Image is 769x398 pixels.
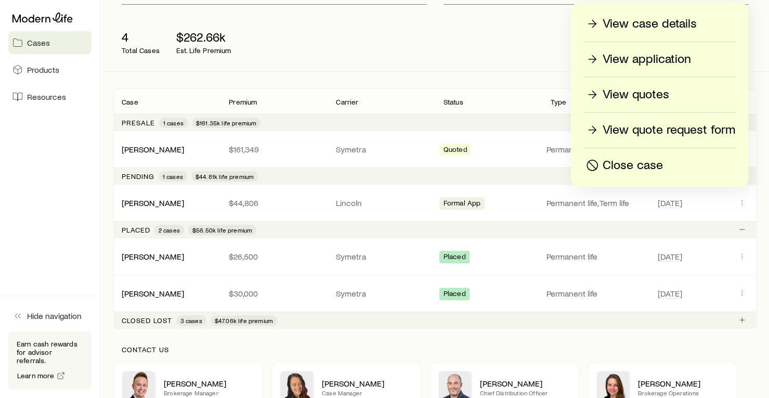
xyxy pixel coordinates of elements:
p: [PERSON_NAME] [164,378,254,389]
p: View quotes [603,86,669,103]
p: $262.66k [176,30,231,44]
p: View quote request form [603,122,735,138]
span: [DATE] [658,288,682,299]
p: $44,806 [229,198,319,208]
p: [PERSON_NAME] [322,378,412,389]
span: 1 cases [163,172,183,181]
div: [PERSON_NAME] [122,288,184,299]
div: [PERSON_NAME] [122,198,184,209]
p: Premium [229,98,257,106]
a: View quotes [583,86,736,104]
p: Placed [122,226,150,234]
span: $47.06k life premium [215,316,273,325]
p: Permanent life [546,144,645,155]
p: View case details [603,16,697,32]
a: [PERSON_NAME] [122,251,184,261]
p: View application [603,51,691,68]
span: Hide navigation [27,311,82,321]
p: Total Cases [122,46,160,55]
span: Resources [27,92,66,102]
span: Cases [27,37,50,48]
p: $30,000 [229,288,319,299]
p: [PERSON_NAME] [480,378,570,389]
div: [PERSON_NAME] [122,144,184,155]
span: $161.35k life premium [196,119,256,127]
p: Symetra [336,144,426,155]
p: Brokerage Operations [638,389,728,397]
p: Presale [122,119,155,127]
span: [DATE] [658,198,682,208]
span: Learn more [17,372,55,379]
a: View quote request form [583,121,736,139]
p: Carrier [336,98,358,106]
a: Resources [8,85,92,108]
a: Cases [8,31,92,54]
p: Brokerage Manager [164,389,254,397]
a: Products [8,58,92,81]
p: $26,500 [229,251,319,262]
span: 2 cases [159,226,180,234]
div: Client cases [113,88,757,329]
span: Products [27,65,59,75]
div: Earn cash rewards for advisor referrals.Learn more [8,331,92,390]
span: $44.81k life premium [195,172,254,181]
p: Lincoln [336,198,426,208]
button: Close case [583,157,736,175]
span: Placed [444,252,466,263]
a: [PERSON_NAME] [122,288,184,298]
p: Chief Distribution Officer [480,389,570,397]
p: Symetra [336,251,426,262]
a: View case details [583,15,736,33]
p: Permanent life, Term life [546,198,645,208]
p: Contact us [122,345,748,354]
div: [PERSON_NAME] [122,251,184,262]
p: Case Manager [322,389,412,397]
p: Symetra [336,288,426,299]
span: [DATE] [658,251,682,262]
a: [PERSON_NAME] [122,144,184,154]
p: Closed lost [122,316,172,325]
p: Case [122,98,138,106]
p: Est. Life Premium [176,46,231,55]
p: [PERSON_NAME] [638,378,728,389]
span: Quoted [444,145,467,156]
p: Permanent life [546,288,645,299]
span: 3 cases [180,316,202,325]
p: Earn cash rewards for advisor referrals. [17,340,83,365]
span: Placed [444,289,466,300]
p: Pending [122,172,154,181]
a: View application [583,50,736,69]
span: $56.50k life premium [192,226,252,234]
span: 1 cases [163,119,184,127]
p: Close case [603,157,663,174]
button: Hide navigation [8,304,92,327]
a: [PERSON_NAME] [122,198,184,208]
span: Formal App [444,199,481,210]
p: 4 [122,30,160,44]
p: $161,349 [229,144,319,155]
p: Status [444,98,463,106]
p: Permanent life [546,251,645,262]
p: Type [551,98,567,106]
